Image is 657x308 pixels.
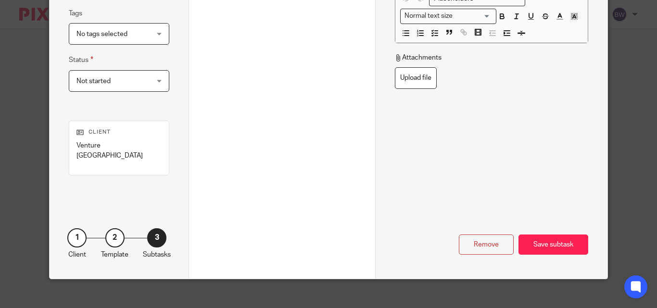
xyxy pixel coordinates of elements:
div: 3 [147,228,166,247]
label: Upload file [395,67,437,89]
p: Template [101,250,128,259]
div: Save subtask [518,234,588,255]
span: Normal text size [403,11,455,21]
div: Text styles [400,9,496,24]
p: Attachments [395,53,442,62]
div: Remove [459,234,514,255]
span: Not started [76,78,111,85]
p: Client [68,250,86,259]
p: Venture [GEOGRAPHIC_DATA] [76,141,162,160]
label: Status [69,54,93,65]
span: No tags selected [76,31,127,37]
div: 2 [105,228,125,247]
p: Client [76,128,162,136]
input: Search for option [455,11,490,21]
p: Subtasks [143,250,171,259]
div: Search for option [400,9,496,24]
label: Tags [69,9,82,18]
div: 1 [67,228,87,247]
